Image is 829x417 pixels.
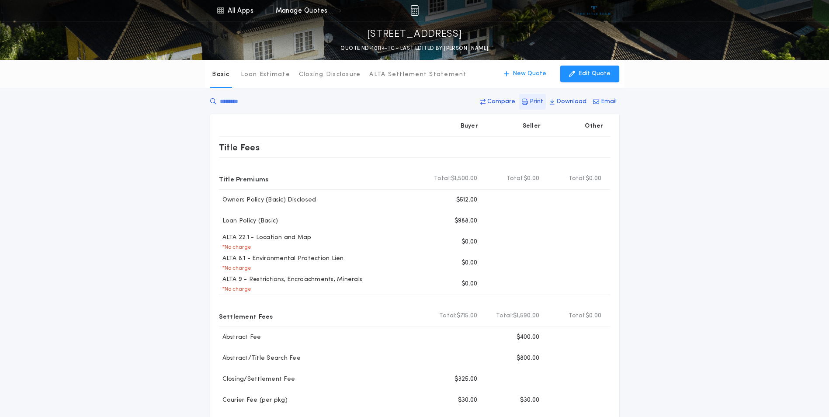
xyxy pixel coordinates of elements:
[586,312,601,320] span: $0.00
[547,94,589,110] button: Download
[461,280,477,288] p: $0.00
[454,375,478,384] p: $325.00
[457,312,478,320] span: $715.00
[219,196,316,205] p: Owners Policy (Basic) Disclosed
[578,6,610,15] img: vs-icon
[241,70,290,79] p: Loan Estimate
[369,70,466,79] p: ALTA Settlement Statement
[219,233,312,242] p: ALTA 22.1 - Location and Map
[478,94,518,110] button: Compare
[299,70,361,79] p: Closing Disclosure
[367,28,462,42] p: [STREET_ADDRESS]
[513,312,539,320] span: $1,590.00
[219,309,273,323] p: Settlement Fees
[219,354,301,363] p: Abstract/Title Search Fee
[219,244,252,251] p: * No charge
[513,69,546,78] p: New Quote
[219,254,344,263] p: ALTA 8.1 - Environmental Protection Lien
[219,396,288,405] p: Courier Fee (per pkg)
[219,333,261,342] p: Abstract Fee
[524,174,539,183] span: $0.00
[458,396,478,405] p: $30.00
[506,174,524,183] b: Total:
[219,265,252,272] p: * No charge
[461,122,478,131] p: Buyer
[219,286,252,293] p: * No charge
[219,375,295,384] p: Closing/Settlement Fee
[569,312,586,320] b: Total:
[456,196,478,205] p: $512.00
[517,333,540,342] p: $400.00
[219,140,260,154] p: Title Fees
[523,122,541,131] p: Seller
[212,70,229,79] p: Basic
[530,97,543,106] p: Print
[219,217,278,226] p: Loan Policy (Basic)
[586,174,601,183] span: $0.00
[454,217,478,226] p: $988.00
[439,312,457,320] b: Total:
[219,172,269,186] p: Title Premiums
[461,259,477,268] p: $0.00
[560,66,619,82] button: Edit Quote
[517,354,540,363] p: $800.00
[410,5,419,16] img: img
[496,312,513,320] b: Total:
[495,66,555,82] button: New Quote
[434,174,451,183] b: Total:
[520,396,540,405] p: $30.00
[579,69,610,78] p: Edit Quote
[590,94,619,110] button: Email
[556,97,586,106] p: Download
[519,94,546,110] button: Print
[451,174,477,183] span: $1,500.00
[487,97,515,106] p: Compare
[585,122,603,131] p: Other
[569,174,586,183] b: Total:
[601,97,617,106] p: Email
[340,44,488,53] p: QUOTE ND-10114-TC - LAST EDITED BY [PERSON_NAME]
[219,275,363,284] p: ALTA 9 - Restrictions, Encroachments, Minerals
[461,238,477,247] p: $0.00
